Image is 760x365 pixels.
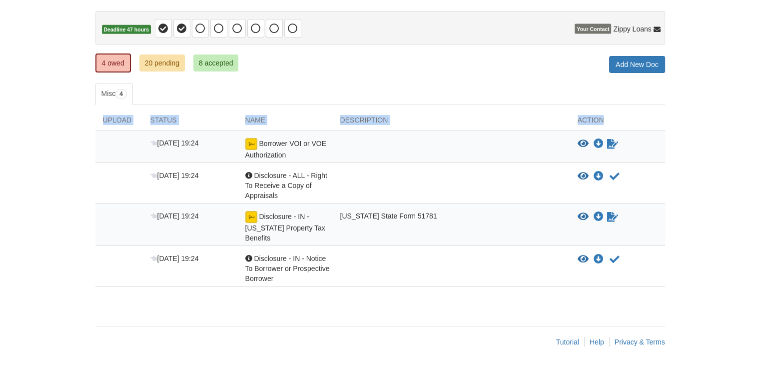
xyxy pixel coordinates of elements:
button: Acknowledge receipt of document [609,170,621,182]
img: esign [245,138,257,150]
div: [US_STATE] State Form 51781 [333,211,570,243]
button: View Disclosure - IN - Notice To Borrower or Prospective Borrower [578,254,589,264]
span: Your Contact [575,24,611,34]
a: Download Disclosure - IN - Indiana Property Tax Benefits [594,213,604,221]
span: Disclosure - ALL - Right To Receive a Copy of Appraisals [245,171,327,199]
button: Acknowledge receipt of document [609,253,621,265]
span: Deadline 47 hours [102,25,151,34]
a: Download Disclosure - IN - Notice To Borrower or Prospective Borrower [594,255,604,263]
a: Misc [95,83,133,105]
span: Zippy Loans [613,24,651,34]
span: Disclosure - IN - Notice To Borrower or Prospective Borrower [245,254,330,282]
span: [DATE] 19:24 [150,171,199,179]
a: Add New Doc [609,56,665,73]
div: Upload [95,115,143,130]
a: 8 accepted [193,54,239,71]
a: Download Disclosure - ALL - Right To Receive a Copy of Appraisals [594,172,604,180]
a: Privacy & Terms [615,338,665,346]
span: 4 [115,89,127,99]
button: View Borrower VOI or VOE Authorization [578,139,589,149]
div: Name [238,115,333,130]
div: Status [143,115,238,130]
a: Waiting for your co-borrower to e-sign [606,211,619,223]
span: Borrower VOI or VOE Authorization [245,139,326,159]
img: esign icon [245,211,257,223]
span: [DATE] 19:24 [150,254,199,262]
div: Description [333,115,570,130]
span: [DATE] 19:24 [150,139,199,147]
button: View Disclosure - ALL - Right To Receive a Copy of Appraisals [578,171,589,181]
button: View Disclosure - IN - Indiana Property Tax Benefits [578,212,589,222]
a: Tutorial [556,338,579,346]
a: Help [590,338,604,346]
a: 20 pending [139,54,185,71]
a: Waiting for your co-borrower to e-sign [606,138,619,150]
div: Action [570,115,665,130]
span: Disclosure - IN - [US_STATE] Property Tax Benefits [245,212,325,242]
span: [DATE] 19:24 [150,212,199,220]
a: 4 owed [95,53,131,72]
a: Download Borrower VOI or VOE Authorization [594,140,604,148]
